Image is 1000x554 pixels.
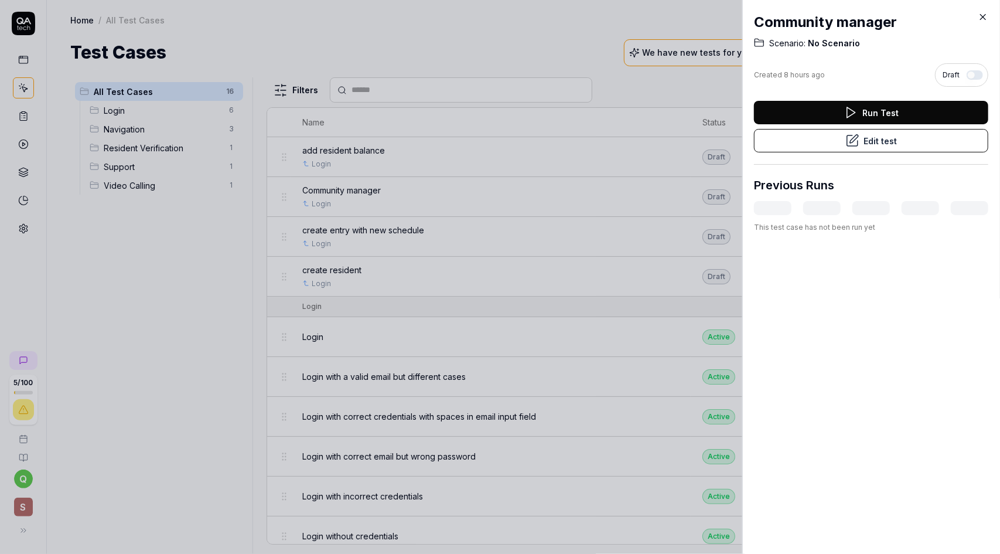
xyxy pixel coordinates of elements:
[754,12,988,33] h2: Community manager
[754,222,988,233] div: This test case has not been run yet
[806,38,860,49] span: No Scenario
[754,70,825,80] div: Created
[769,38,806,49] span: Scenario:
[754,176,834,194] h3: Previous Runs
[943,70,960,80] span: Draft
[754,101,988,124] button: Run Test
[754,129,988,152] button: Edit test
[784,70,825,79] time: 8 hours ago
